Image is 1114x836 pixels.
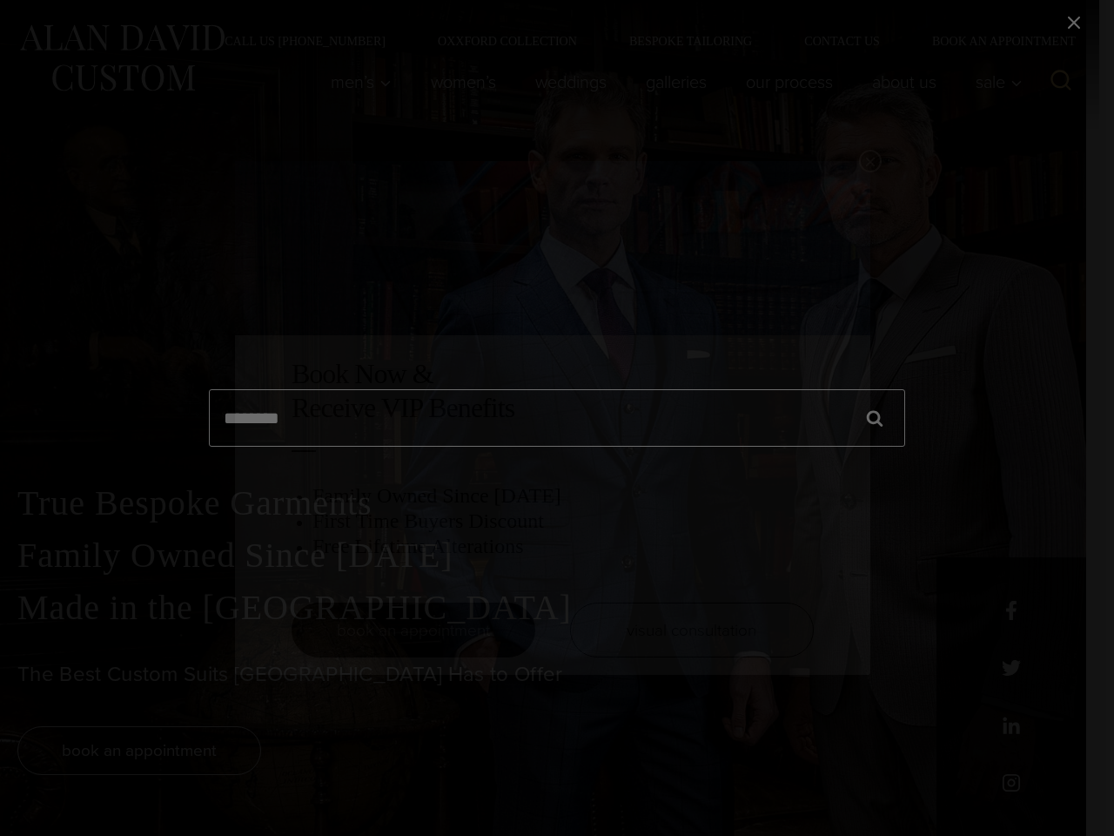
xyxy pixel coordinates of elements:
[292,357,814,424] h2: Book Now & Receive VIP Benefits
[312,509,814,534] h3: First Time Buyers Discount
[570,603,814,657] a: visual consultation
[292,603,535,657] a: book an appointment
[859,150,882,172] button: Close
[312,534,814,559] h3: Free Lifetime Alterations
[312,483,814,509] h3: Family Owned Since [DATE]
